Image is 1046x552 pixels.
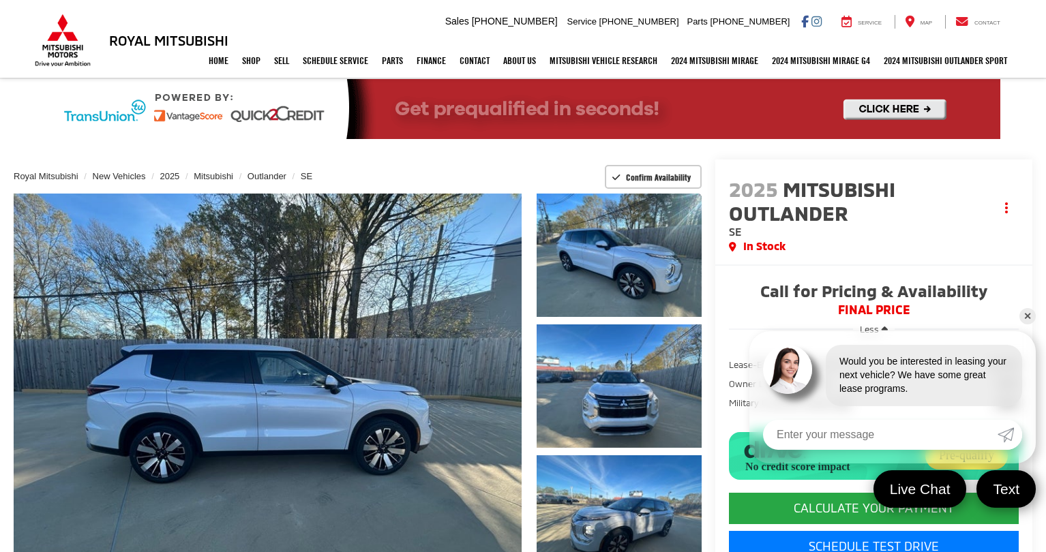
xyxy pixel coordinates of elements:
a: SE [301,171,312,181]
a: Home [202,44,235,78]
a: Text [976,470,1036,508]
span: In Stock [743,239,786,254]
a: 2024 Mitsubishi Mirage G4 [765,44,877,78]
input: Enter your message [763,420,998,450]
span: Owner Loyalty Cash [729,377,830,390]
span: Live Chat [883,480,957,498]
a: Mitsubishi [194,171,233,181]
button: Less [853,317,895,341]
span: [PHONE_NUMBER] [710,16,790,27]
div: Would you be interested in leasing your next vehicle? We have some great lease programs. [826,345,1022,406]
span: Service [858,20,882,26]
span: [PHONE_NUMBER] [599,16,679,27]
a: Mitsubishi Vehicle Research [543,44,664,78]
button: Lease-End Loyalty Program [729,358,865,371]
button: Owner Loyalty Cash [729,377,832,390]
a: Expand Photo 2 [537,324,702,448]
a: 2024 Mitsubishi Mirage [664,44,765,78]
: CALCULATE YOUR PAYMENT [729,493,1019,524]
a: New Vehicles [93,171,146,181]
a: Royal Mitsubishi [14,171,78,181]
a: Service [831,15,892,29]
a: Outlander [248,171,286,181]
button: Military Customer Rebate [729,396,854,410]
a: Parts: Opens in a new tab [375,44,410,78]
a: Map [895,15,942,29]
span: 2025 [729,177,778,201]
a: Facebook: Click to visit our Facebook page [801,16,809,27]
span: Less [860,324,879,335]
button: Confirm Availability [605,165,702,189]
span: [PHONE_NUMBER] [472,16,558,27]
span: SE [729,225,742,238]
a: 2024 Mitsubishi Outlander SPORT [877,44,1014,78]
a: Instagram: Click to visit our Instagram page [811,16,822,27]
span: Call for Pricing & Availability [729,283,1019,303]
span: Confirm Availability [626,172,691,183]
img: Quick2Credit [46,79,1000,139]
a: Contact [945,15,1011,29]
span: Parts [687,16,707,27]
span: Military Customer Rebate [729,396,852,410]
a: Live Chat [873,470,967,508]
span: Mitsubishi Outlander [729,177,895,225]
a: Submit [998,420,1022,450]
button: Actions [995,196,1019,220]
a: Sell [267,44,296,78]
img: Agent profile photo [763,345,812,394]
span: Text [986,480,1026,498]
span: Service [567,16,597,27]
a: 2025 [160,171,179,181]
a: About Us [496,44,543,78]
span: Sales [445,16,469,27]
img: Mitsubishi [32,14,93,67]
span: Map [921,20,932,26]
a: Finance [410,44,453,78]
a: Contact [453,44,496,78]
span: dropdown dots [1005,202,1008,213]
span: FINAL PRICE [729,303,1019,317]
img: 2025 Mitsubishi Outlander SE [535,192,704,318]
a: Expand Photo 1 [537,194,702,317]
img: 2025 Mitsubishi Outlander SE [535,323,704,449]
span: Contact [974,20,1000,26]
h3: Royal Mitsubishi [109,33,228,48]
span: Lease-End Loyalty Program [729,358,863,371]
a: Shop [235,44,267,78]
a: Schedule Service: Opens in a new tab [296,44,375,78]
